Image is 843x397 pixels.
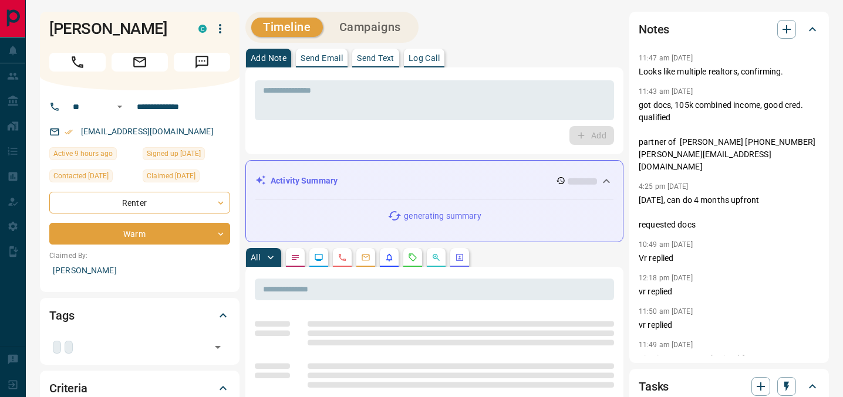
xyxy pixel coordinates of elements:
[53,170,109,182] span: Contacted [DATE]
[639,377,669,396] h2: Tasks
[251,18,323,37] button: Timeline
[361,253,370,262] svg: Emails
[301,54,343,62] p: Send Email
[271,175,338,187] p: Activity Summary
[639,99,820,173] p: got docs, 105k combined income, good cred. qualified partner of [PERSON_NAME] [PHONE_NUMBER] [PER...
[639,15,820,43] div: Notes
[65,128,73,136] svg: Email Verified
[408,253,417,262] svg: Requests
[639,20,669,39] h2: Notes
[338,253,347,262] svg: Calls
[49,169,137,186] div: Sun Oct 13 2024
[639,286,820,298] p: vr replied
[143,147,230,164] div: Fri Mar 15 2024
[385,253,394,262] svg: Listing Alerts
[357,54,394,62] p: Send Text
[143,169,230,186] div: Fri Mar 15 2024
[49,223,230,245] div: Warm
[49,306,74,325] h2: Tags
[210,339,226,355] button: Open
[455,253,464,262] svg: Agent Actions
[409,54,440,62] p: Log Call
[431,253,441,262] svg: Opportunities
[639,252,820,264] p: Vr replied
[404,210,481,222] p: generating summary
[328,18,413,37] button: Campaigns
[53,148,113,160] span: Active 9 hours ago
[49,53,106,72] span: Call
[291,253,300,262] svg: Notes
[639,341,693,349] p: 11:49 am [DATE]
[251,253,260,262] p: All
[639,319,820,331] p: vr replied
[639,274,693,282] p: 12:18 pm [DATE]
[639,87,693,96] p: 11:43 am [DATE]
[174,53,230,72] span: Message
[113,100,127,114] button: Open
[49,261,230,280] p: [PERSON_NAME]
[251,54,286,62] p: Add Note
[147,170,195,182] span: Claimed [DATE]
[639,54,693,62] p: 11:47 am [DATE]
[639,66,820,78] p: Looks like multiple realtors, confirming.
[639,307,693,315] p: 11:50 am [DATE]
[49,301,230,330] div: Tags
[81,127,214,136] a: [EMAIL_ADDRESS][DOMAIN_NAME]
[198,25,207,33] div: condos.ca
[147,148,201,160] span: Signed up [DATE]
[49,250,230,261] p: Claimed By:
[639,194,820,231] p: [DATE], can do 4 months upfront requested docs
[49,192,230,213] div: Renter
[49,147,137,164] div: Wed Aug 13 2025
[255,170,613,192] div: Activity Summary
[49,19,181,38] h1: [PERSON_NAME]
[314,253,323,262] svg: Lead Browsing Activity
[639,182,689,191] p: 4:25 pm [DATE]
[112,53,168,72] span: Email
[639,240,693,249] p: 10:49 am [DATE]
